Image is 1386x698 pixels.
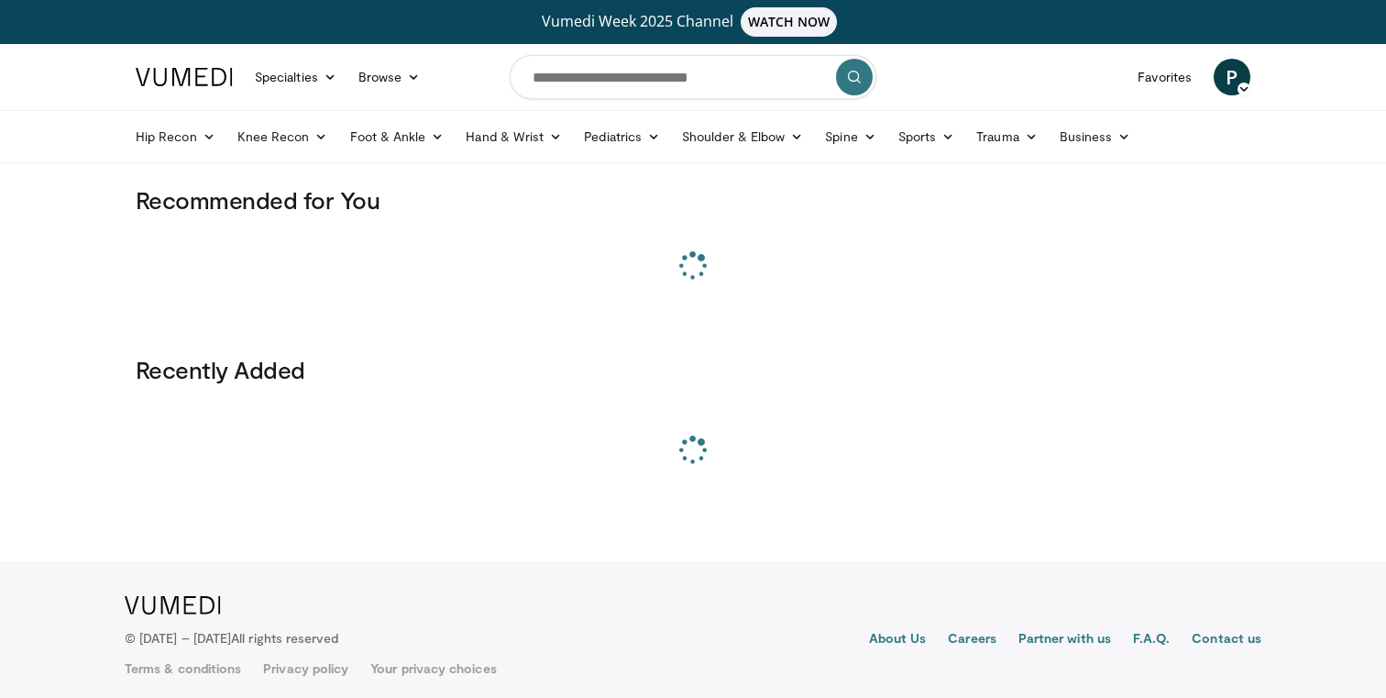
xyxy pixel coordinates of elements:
a: Hand & Wrist [455,118,573,155]
a: Favorites [1127,59,1203,95]
a: Partner with us [1018,629,1111,651]
a: Specialties [244,59,347,95]
img: VuMedi Logo [125,596,221,615]
img: VuMedi Logo [136,68,233,86]
a: About Us [869,629,927,651]
a: P [1214,59,1250,95]
input: Search topics, interventions [510,55,876,99]
a: Your privacy choices [370,659,496,678]
h3: Recently Added [136,355,1250,384]
a: Knee Recon [226,118,339,155]
a: Terms & conditions [125,659,241,678]
a: Vumedi Week 2025 ChannelWATCH NOW [138,7,1248,37]
a: Business [1049,118,1142,155]
a: Shoulder & Elbow [671,118,814,155]
p: © [DATE] – [DATE] [125,629,339,648]
h3: Recommended for You [136,185,1250,215]
a: Browse [347,59,432,95]
a: Careers [948,629,996,651]
span: WATCH NOW [741,7,838,37]
a: Foot & Ankle [339,118,456,155]
a: Contact us [1192,629,1261,651]
a: Sports [887,118,966,155]
a: Trauma [965,118,1049,155]
a: Spine [814,118,886,155]
a: Pediatrics [573,118,671,155]
span: All rights reserved [231,630,338,646]
a: Privacy policy [263,659,348,678]
a: F.A.Q. [1133,629,1170,651]
a: Hip Recon [125,118,226,155]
